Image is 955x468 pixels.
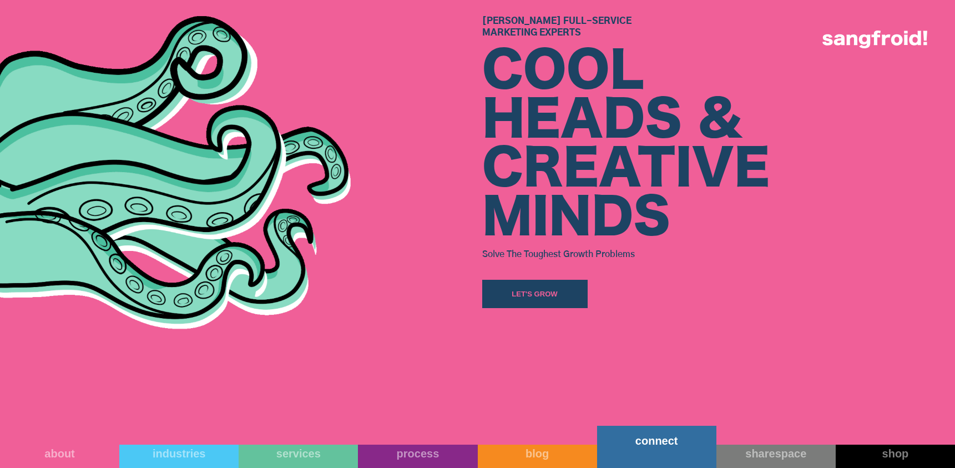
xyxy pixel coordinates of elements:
[597,426,716,468] a: connect
[239,447,358,460] div: services
[822,31,927,48] img: logo
[119,445,239,468] a: industries
[478,447,597,460] div: blog
[597,434,716,447] div: connect
[716,447,836,460] div: sharespace
[478,445,597,468] a: blog
[836,445,955,468] a: shop
[119,447,239,460] div: industries
[239,445,358,468] a: services
[512,289,558,300] div: Let's Grow
[358,447,477,460] div: process
[431,210,464,216] a: privacy policy
[482,280,588,308] a: Let's Grow
[716,445,836,468] a: sharespace
[836,447,955,460] div: shop
[358,445,477,468] a: process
